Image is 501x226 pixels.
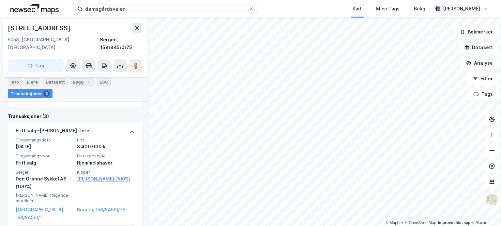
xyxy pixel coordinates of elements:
[16,206,73,221] a: [GEOGRAPHIC_DATA], 158/845/0/1
[43,90,50,97] div: 3
[16,159,73,167] div: Fritt salg
[16,143,73,151] div: [DATE]
[443,5,480,13] div: [PERSON_NAME]
[85,79,92,85] div: 1
[77,175,134,183] a: [PERSON_NAME] (100%)
[461,57,498,70] button: Analyse
[468,88,498,101] button: Tags
[77,206,134,221] a: Bergen, 158/845/0/75
[16,153,73,159] span: Tinglysningstype
[438,220,470,225] a: Improve this map
[459,41,498,54] button: Datasett
[8,77,22,86] div: Info
[77,159,134,167] div: Hjemmelshaver
[376,5,400,13] div: Mine Tags
[77,169,134,175] span: Kjøper
[77,143,134,151] div: 3 400 000 kr
[16,169,73,175] span: Selger
[70,77,94,86] div: Bygg
[16,137,73,143] span: Tinglysningsdato
[16,193,73,204] span: [PERSON_NAME] følgende matrikler
[10,4,59,14] img: logo.a4113a55bc3d86da70a041830d287a7e.svg
[405,220,436,225] a: OpenStreetMap
[83,4,249,14] input: Søk på adresse, matrikkel, gårdeiere, leietakere eller personer
[43,77,68,86] div: Datasett
[100,36,142,51] div: Bergen, 158/845/0/75
[468,195,501,226] div: Kontrollprogram for chat
[8,113,142,120] div: Transaksjoner (3)
[16,175,73,191] div: Den Grønne Sykkel AS (100%)
[8,89,53,98] div: Transaksjoner
[16,127,89,137] div: Fritt salg - [PERSON_NAME] flere
[97,77,111,86] div: ESG
[77,153,134,159] span: Eierskapstype
[24,77,40,86] div: Eiere
[8,36,100,51] div: 5058, [GEOGRAPHIC_DATA], [GEOGRAPHIC_DATA]
[486,194,498,206] img: Z
[8,59,64,72] button: Tag
[414,5,425,13] div: Bolig
[468,195,501,226] iframe: Chat Widget
[77,137,134,143] span: Pris
[353,5,362,13] div: Kart
[467,72,498,85] button: Filter
[8,23,72,33] div: [STREET_ADDRESS]
[386,220,403,225] a: Mapbox
[454,25,498,38] button: Bokmerker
